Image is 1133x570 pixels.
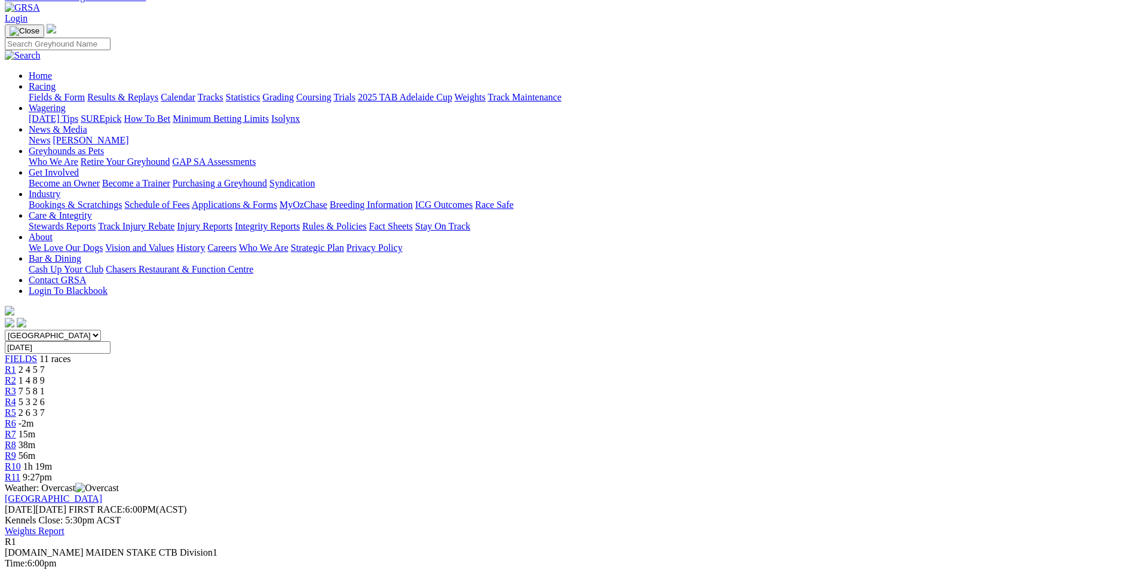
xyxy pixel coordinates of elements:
[105,243,174,253] a: Vision and Values
[239,243,288,253] a: Who We Are
[333,92,355,102] a: Trials
[5,375,16,385] a: R2
[5,50,41,61] img: Search
[475,200,513,210] a: Race Safe
[29,103,66,113] a: Wagering
[29,221,96,231] a: Stewards Reports
[87,92,158,102] a: Results & Replays
[47,24,56,33] img: logo-grsa-white.png
[19,386,45,396] span: 7 5 8 1
[5,364,16,375] a: R1
[29,178,1128,189] div: Get Involved
[10,26,39,36] img: Close
[19,451,35,461] span: 56m
[29,243,103,253] a: We Love Our Dogs
[192,200,277,210] a: Applications & Forms
[29,135,1128,146] div: News & Media
[5,558,27,568] span: Time:
[29,178,100,188] a: Become an Owner
[5,461,21,471] a: R10
[29,157,78,167] a: Who We Are
[29,232,53,242] a: About
[5,472,20,482] a: R11
[5,24,44,38] button: Toggle navigation
[29,275,86,285] a: Contact GRSA
[5,526,65,536] a: Weights Report
[124,200,189,210] a: Schedule of Fees
[29,264,1128,275] div: Bar & Dining
[29,71,52,81] a: Home
[98,221,174,231] a: Track Injury Rebate
[176,243,205,253] a: History
[5,494,102,504] a: [GEOGRAPHIC_DATA]
[5,451,16,461] span: R9
[198,92,223,102] a: Tracks
[29,124,87,134] a: News & Media
[5,13,27,23] a: Login
[5,483,119,493] span: Weather: Overcast
[5,386,16,396] a: R3
[19,440,35,450] span: 38m
[5,38,110,50] input: Search
[19,364,45,375] span: 2 4 5 7
[19,429,35,439] span: 15m
[29,210,92,220] a: Care & Integrity
[29,286,108,296] a: Login To Blackbook
[69,504,125,514] span: FIRST RACE:
[455,92,486,102] a: Weights
[5,504,36,514] span: [DATE]
[5,397,16,407] a: R4
[29,221,1128,232] div: Care & Integrity
[29,243,1128,253] div: About
[173,178,267,188] a: Purchasing a Greyhound
[5,407,16,418] span: R5
[5,429,16,439] a: R7
[29,253,81,263] a: Bar & Dining
[69,504,187,514] span: 6:00PM(ACST)
[5,354,37,364] a: FIELDS
[29,167,79,177] a: Get Involved
[29,114,1128,124] div: Wagering
[29,200,122,210] a: Bookings & Scratchings
[53,135,128,145] a: [PERSON_NAME]
[280,200,327,210] a: MyOzChase
[5,306,14,315] img: logo-grsa-white.png
[358,92,452,102] a: 2025 TAB Adelaide Cup
[5,440,16,450] a: R8
[488,92,561,102] a: Track Maintenance
[124,114,171,124] a: How To Bet
[226,92,260,102] a: Statistics
[29,146,104,156] a: Greyhounds as Pets
[75,483,119,494] img: Overcast
[29,92,1128,103] div: Racing
[5,2,40,13] img: GRSA
[81,157,170,167] a: Retire Your Greyhound
[235,221,300,231] a: Integrity Reports
[29,92,85,102] a: Fields & Form
[269,178,315,188] a: Syndication
[5,418,16,428] a: R6
[17,318,26,327] img: twitter.svg
[207,243,237,253] a: Careers
[291,243,344,253] a: Strategic Plan
[177,221,232,231] a: Injury Reports
[19,375,45,385] span: 1 4 8 9
[173,114,269,124] a: Minimum Betting Limits
[5,504,66,514] span: [DATE]
[296,92,331,102] a: Coursing
[415,200,472,210] a: ICG Outcomes
[29,81,56,91] a: Racing
[330,200,413,210] a: Breeding Information
[5,318,14,327] img: facebook.svg
[19,407,45,418] span: 2 6 3 7
[23,472,52,482] span: 9:27pm
[5,547,1128,558] div: [DOMAIN_NAME] MAIDEN STAKE CTB Division1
